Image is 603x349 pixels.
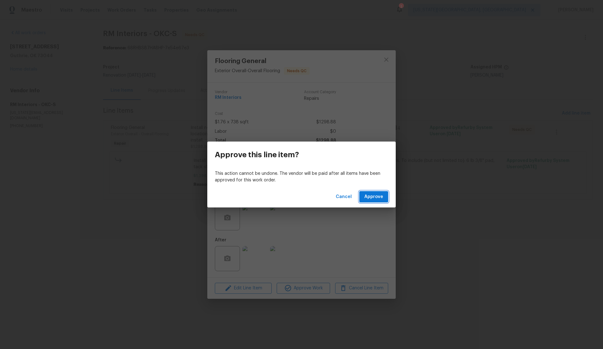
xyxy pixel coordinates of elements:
p: This action cannot be undone. The vendor will be paid after all items have been approved for this... [215,170,388,184]
span: Cancel [336,193,352,201]
button: Approve [359,191,388,203]
h3: Approve this line item? [215,150,299,159]
button: Cancel [333,191,354,203]
span: Approve [364,193,383,201]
